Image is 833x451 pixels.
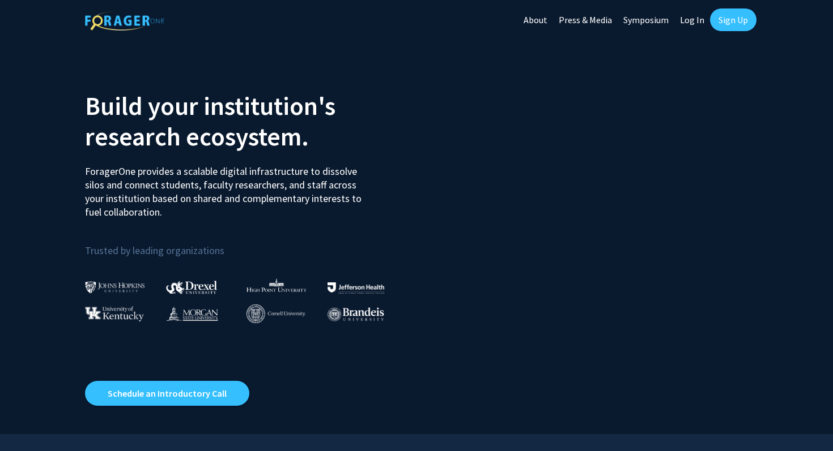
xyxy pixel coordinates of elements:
[710,8,756,31] a: Sign Up
[85,281,145,293] img: Johns Hopkins University
[166,281,217,294] img: Drexel University
[85,306,144,321] img: University of Kentucky
[166,306,218,321] img: Morgan State University
[85,228,408,259] p: Trusted by leading organizations
[246,304,305,323] img: Cornell University
[85,11,164,31] img: ForagerOne Logo
[85,156,369,219] p: ForagerOne provides a scalable digital infrastructure to dissolve silos and connect students, fac...
[85,381,249,406] a: Opens in a new tab
[85,91,408,152] h2: Build your institution's research ecosystem.
[328,282,384,293] img: Thomas Jefferson University
[328,307,384,321] img: Brandeis University
[246,278,307,292] img: High Point University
